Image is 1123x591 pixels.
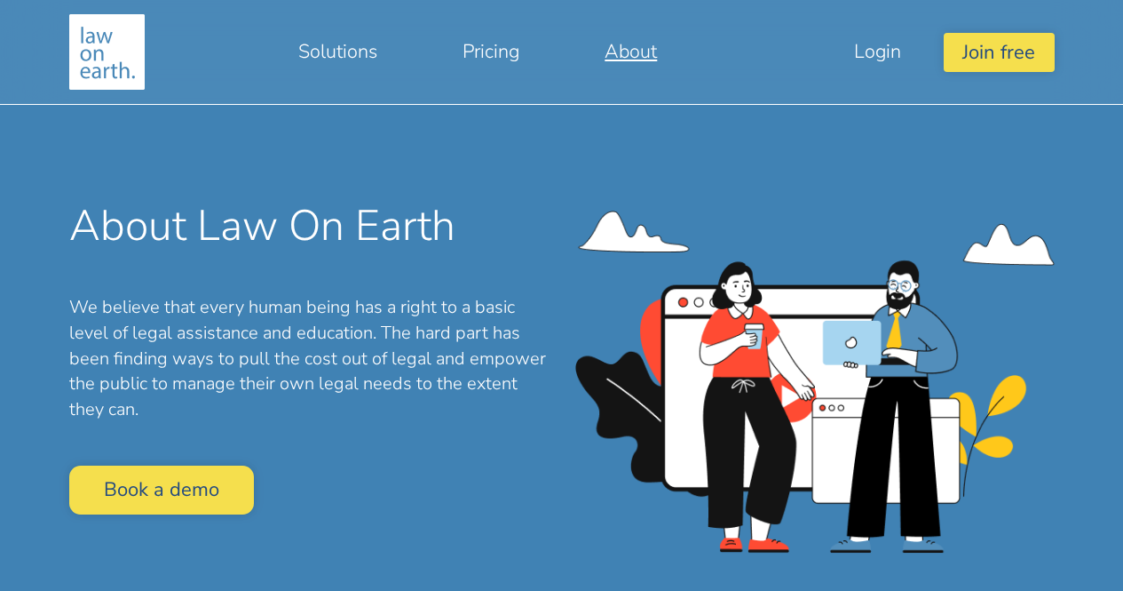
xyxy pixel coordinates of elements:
a: Solutions [256,30,420,73]
a: Login [811,30,944,73]
a: Book a demo [69,466,254,515]
img: Making legal services accessible to everyone, anywhere, anytime [69,14,145,90]
button: Join free [944,33,1054,71]
p: We believe that every human being has a right to a basic level of legal assistance and education.... [69,295,549,423]
h1: About Law On Earth [69,200,549,252]
a: Pricing [420,30,562,73]
a: About [562,30,700,73]
img: small_talk.png [575,211,1055,553]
